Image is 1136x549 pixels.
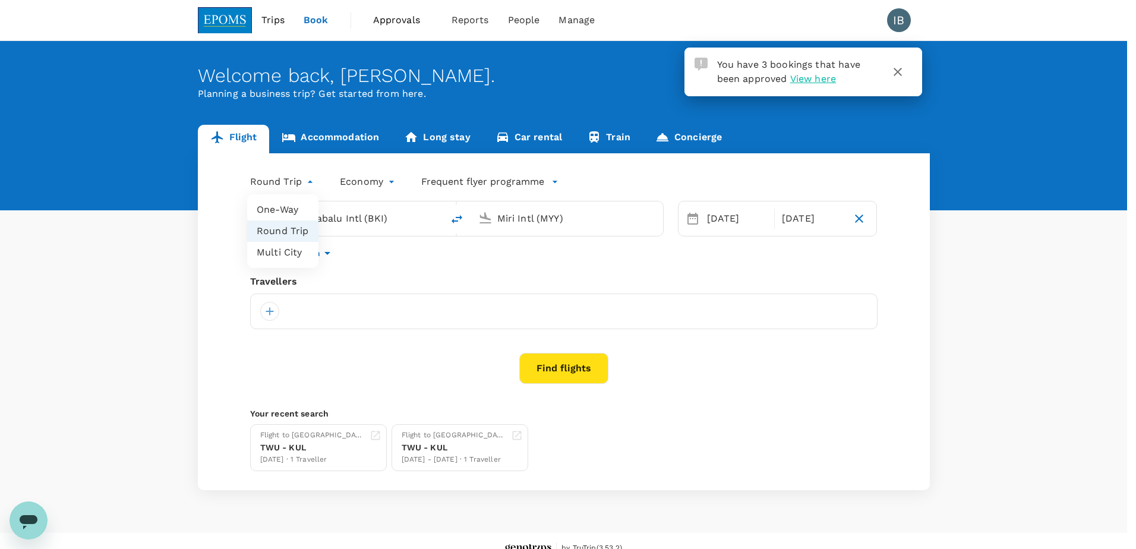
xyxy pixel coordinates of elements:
li: Multi City [247,242,318,263]
li: One-Way [247,199,318,220]
img: Approval [695,58,708,71]
li: Round Trip [247,220,318,242]
span: View here [790,73,836,84]
span: You have 3 bookings that have been approved [717,59,860,84]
